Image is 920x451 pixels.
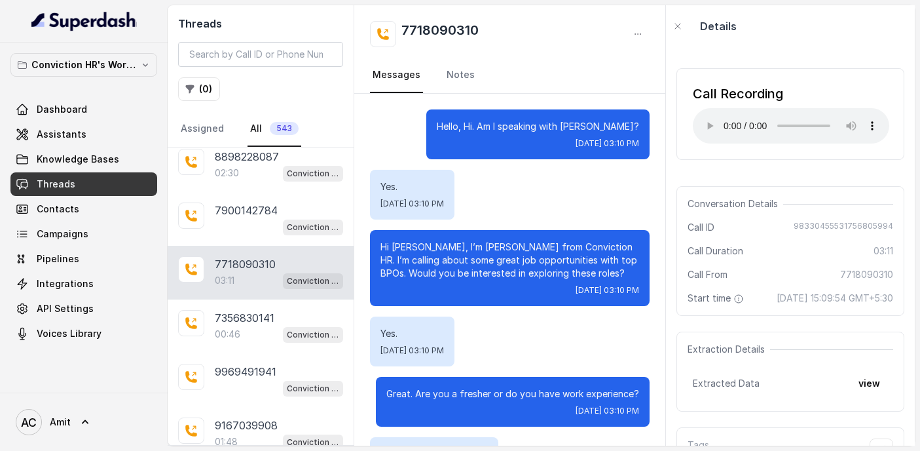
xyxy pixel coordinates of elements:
span: [DATE] 03:10 PM [380,199,444,209]
a: Assigned [178,111,227,147]
span: 543 [270,122,299,135]
a: Contacts [10,197,157,221]
p: Conviction HR Outbound Assistant [287,328,339,342]
p: Yes. [380,180,444,193]
span: Call ID [688,221,714,234]
h2: Threads [178,16,343,31]
span: [DATE] 03:10 PM [576,138,639,149]
a: All543 [248,111,301,147]
button: Conviction HR's Workspace [10,53,157,77]
span: Voices Library [37,327,101,340]
p: 8898228087 [215,149,279,165]
div: Call Recording [693,85,889,103]
p: Conviction HR Outbound Assistant [287,436,339,449]
a: Assistants [10,123,157,146]
span: 7718090310 [840,268,893,281]
span: Call From [688,268,727,281]
p: Conviction HR's Workspace [31,57,136,73]
span: Assistants [37,128,86,141]
span: Conversation Details [688,197,783,210]
a: Integrations [10,272,157,296]
a: Dashboard [10,98,157,121]
a: Notes [444,58,477,93]
button: view [851,372,888,395]
p: Conviction HR Outbound Assistant [287,221,339,234]
audio: Your browser does not support the audio element. [693,108,889,144]
span: 98330455531756805994 [794,221,893,234]
img: light.svg [31,10,137,31]
p: 7718090310 [215,256,276,272]
span: [DATE] 03:10 PM [576,406,639,416]
p: 01:48 [215,435,238,448]
p: Conviction HR Outbound Assistant [287,382,339,395]
span: API Settings [37,302,94,315]
span: Threads [37,178,75,191]
span: [DATE] 03:10 PM [576,285,639,296]
span: Extracted Data [693,377,760,390]
p: Conviction HR Outbound Assistant [287,275,339,288]
nav: Tabs [178,111,343,147]
span: Contacts [37,203,79,216]
a: Voices Library [10,322,157,345]
a: Amit [10,404,157,441]
a: Pipelines [10,247,157,271]
p: 7900142784 [215,203,278,218]
nav: Tabs [370,58,649,93]
a: Messages [370,58,423,93]
span: 03:11 [874,245,893,258]
a: Knowledge Bases [10,147,157,171]
span: [DATE] 15:09:54 GMT+5:30 [777,292,893,305]
span: Campaigns [37,227,88,241]
p: 00:46 [215,328,240,341]
span: Integrations [37,277,94,290]
a: Threads [10,172,157,196]
p: 03:11 [215,274,234,287]
span: Call Duration [688,245,743,258]
p: Conviction HR Outbound Assistant [287,167,339,180]
p: 9167039908 [215,418,278,433]
span: Pipelines [37,252,79,265]
h2: 7718090310 [401,21,479,47]
span: Start time [688,292,746,305]
span: Dashboard [37,103,87,116]
p: 7356830141 [215,310,274,326]
p: Great. Are you a fresher or do you have work experience? [386,387,639,401]
span: [DATE] 03:10 PM [380,345,444,356]
button: (0) [178,77,220,101]
p: Hello, Hi. Am I speaking with [PERSON_NAME]? [437,120,639,133]
p: Details [700,18,737,34]
p: 9969491941 [215,364,276,380]
a: API Settings [10,297,157,321]
p: Yes. [380,327,444,340]
p: 02:30 [215,167,239,180]
input: Search by Call ID or Phone Number [178,42,343,67]
span: Knowledge Bases [37,153,119,166]
a: Campaigns [10,222,157,246]
span: Amit [50,416,71,429]
text: AC [21,416,37,429]
span: Extraction Details [688,343,770,356]
p: Hi [PERSON_NAME], I’m [PERSON_NAME] from Conviction HR. I’m calling about some great job opportun... [380,241,638,280]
